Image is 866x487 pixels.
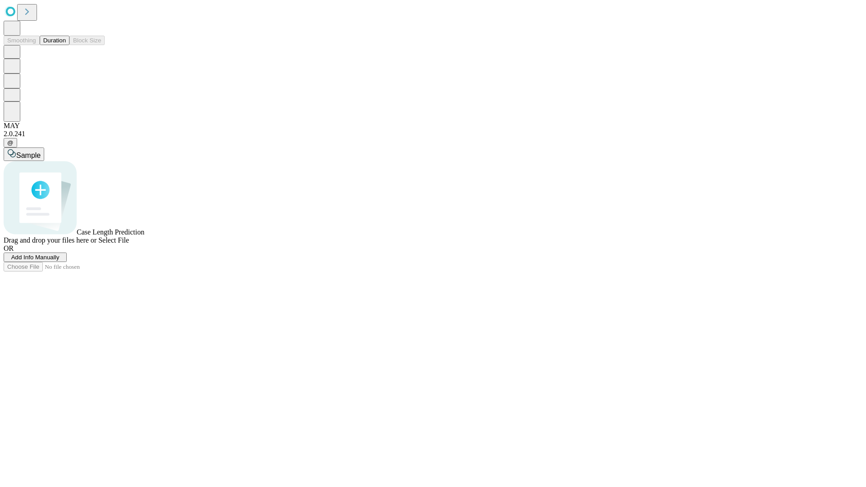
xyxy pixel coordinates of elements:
[4,36,40,45] button: Smoothing
[11,254,60,261] span: Add Info Manually
[7,139,14,146] span: @
[4,244,14,252] span: OR
[98,236,129,244] span: Select File
[4,147,44,161] button: Sample
[40,36,69,45] button: Duration
[4,236,97,244] span: Drag and drop your files here or
[16,152,41,159] span: Sample
[4,253,67,262] button: Add Info Manually
[4,138,17,147] button: @
[4,122,862,130] div: MAY
[77,228,144,236] span: Case Length Prediction
[69,36,105,45] button: Block Size
[4,130,862,138] div: 2.0.241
